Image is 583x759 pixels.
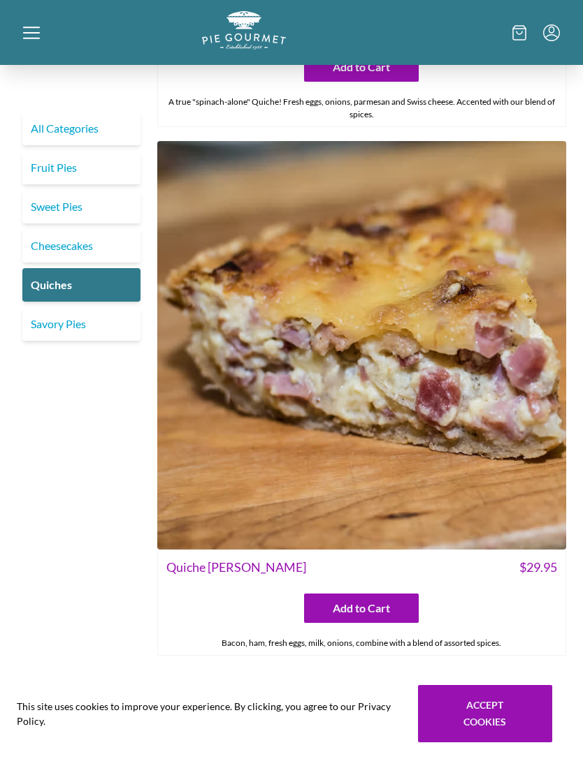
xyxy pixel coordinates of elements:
div: Bacon, ham, fresh eggs, milk, onions, combine with a blend of assorted spices. [158,631,566,655]
a: Quiches [22,268,141,302]
div: A true "spinach-alone" Quiche! Fresh eggs, onions, parmesan and Swiss cheese. Accented with our b... [158,90,566,126]
span: Add to Cart [333,600,390,617]
button: Accept cookies [418,685,552,742]
button: Add to Cart [304,594,419,623]
img: logo [202,11,286,50]
span: Add to Cart [333,59,390,75]
button: Menu [543,24,560,41]
span: $ 29.95 [519,558,557,577]
span: This site uses cookies to improve your experience. By clicking, you agree to our Privacy Policy. [17,699,398,728]
img: Quiche Lorraine [157,141,567,550]
a: Cheesecakes [22,229,141,263]
a: Sweet Pies [22,190,141,223]
a: Fruit Pies [22,151,141,184]
button: Add to Cart [304,52,419,82]
a: Savory Pies [22,307,141,341]
a: Logo [202,38,286,52]
span: Quiche [PERSON_NAME] [166,558,306,577]
a: All Categories [22,112,141,145]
